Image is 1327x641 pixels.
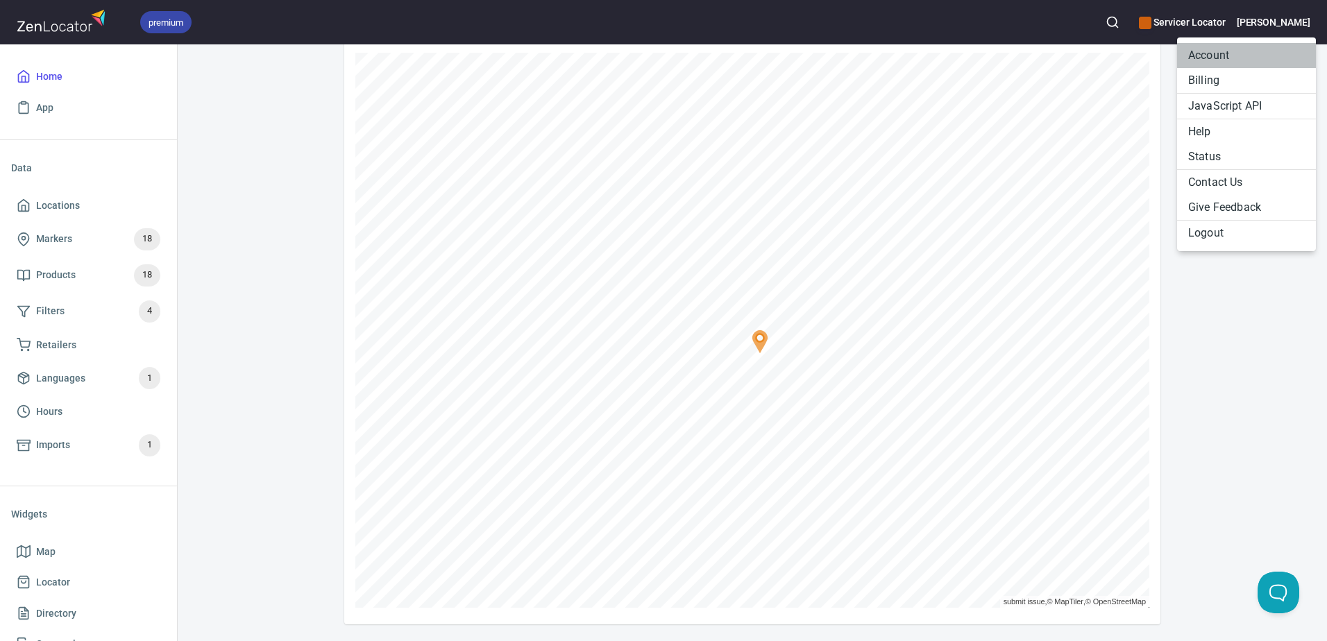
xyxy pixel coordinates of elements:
[1177,94,1316,119] a: JavaScript API
[1177,170,1316,195] li: Contact Us
[1177,68,1316,93] li: Billing
[1177,221,1316,246] li: Logout
[1177,144,1316,169] a: Status
[1177,43,1316,68] li: Account
[1177,119,1316,144] a: Help
[1177,195,1316,220] li: Give Feedback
